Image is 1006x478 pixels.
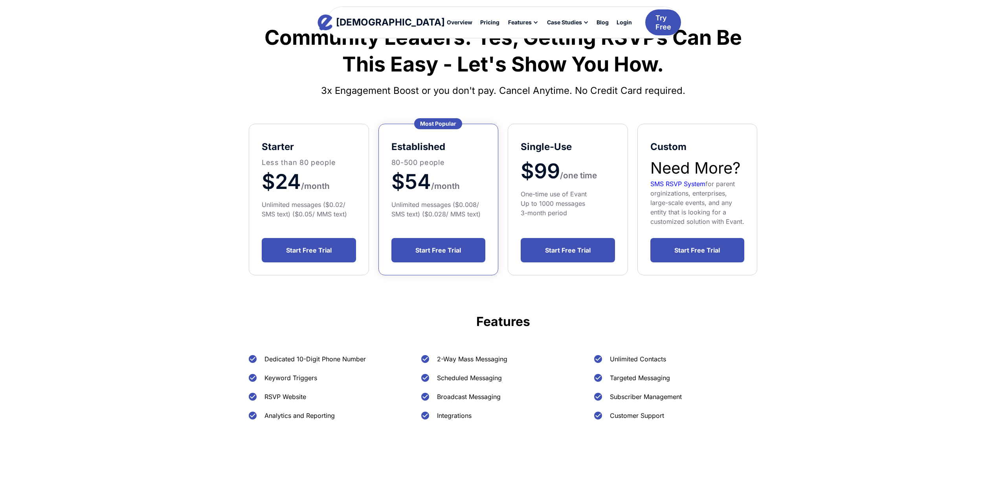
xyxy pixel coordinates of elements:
[262,157,356,168] p: Less than 80 people
[650,141,745,153] h5: Custom
[443,16,476,29] a: Overview
[437,373,502,383] div: Scheduled Messaging
[593,16,613,29] a: Blog
[655,13,671,32] div: Try Free
[262,200,356,219] div: Unlimited messages ($0.02/ SMS text) ($0.05/ MMS text)
[336,18,445,27] div: [DEMOGRAPHIC_DATA]
[613,16,636,29] a: Login
[503,16,542,29] div: Features
[547,20,582,25] div: Case Studies
[610,354,666,364] div: Unlimited Contacts
[391,169,431,194] span: $54
[597,20,609,25] div: Blog
[391,238,486,262] a: Start Free Trial
[437,411,472,420] div: Integrations
[447,20,472,25] div: Overview
[645,9,681,36] a: Try Free
[650,238,745,262] a: Start Free Trial
[521,159,560,183] span: $99
[391,157,486,168] p: 80-500 people
[610,373,670,383] div: Targeted Messaging
[431,181,434,191] span: /
[650,179,745,226] div: for parent orginizations, enterprises, large-scale events, and any entity that is looking for a c...
[414,118,462,129] div: Most Popular
[301,181,330,191] span: /month
[249,313,757,331] h3: Features
[325,15,438,30] a: home
[434,169,460,194] a: month
[480,20,499,25] div: Pricing
[650,180,705,188] a: SMS RSVP System
[262,169,301,194] span: $24
[560,170,597,180] span: /one time
[262,141,356,153] h5: starter
[610,392,682,401] div: Subscriber Management
[391,141,486,153] h5: established
[617,20,632,25] div: Login
[542,16,593,29] div: Case Studies
[264,411,335,420] div: Analytics and Reporting
[437,354,507,364] div: 2-Way Mass Messaging
[650,157,745,179] h2: Need More?
[521,141,615,153] h5: Single-Use
[610,411,664,420] div: Customer Support
[264,354,366,364] div: Dedicated 10-Digit Phone Number
[391,200,486,219] div: Unlimited messages ($0.008/ SMS text) ($0.028/ MMS text)
[264,392,306,401] div: RSVP Website
[521,189,615,218] div: One-time use of Evant Up to 1000 messages 3-month period
[434,181,460,191] span: month
[437,392,501,401] div: Broadcast Messaging
[249,81,757,100] h4: 3x Engagement Boost or you don't pay. Cancel Anytime. No Credit Card required.
[508,20,532,25] div: Features
[262,238,356,262] a: Start Free Trial
[476,16,503,29] a: Pricing
[264,373,317,383] div: Keyword Triggers
[521,238,615,262] a: Start Free Trial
